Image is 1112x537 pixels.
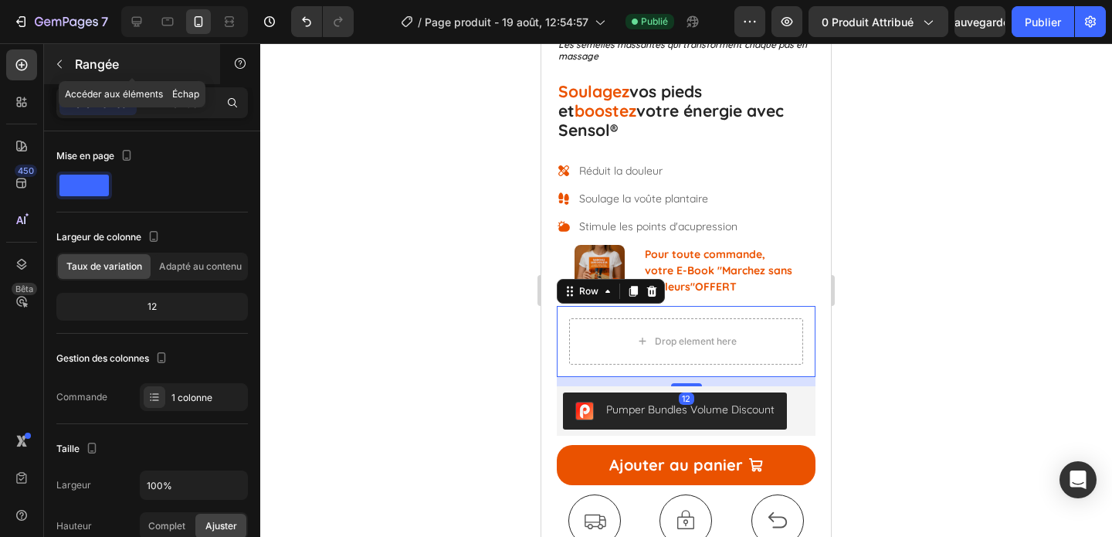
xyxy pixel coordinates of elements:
[35,241,60,255] div: Row
[56,479,91,491] font: Largeur
[33,57,95,77] span: boostez
[101,14,108,29] font: 7
[205,520,237,532] font: Ajuster
[425,15,588,29] font: Page produit - 19 août, 12:54:57
[103,219,273,252] p: votre E-Book "Marchez sans douleurs"
[38,120,196,136] p: Réduit la douleur
[75,56,119,72] font: Rangée
[103,203,273,219] p: Pour toute commande,
[141,471,247,499] input: Auto
[954,6,1005,37] button: Sauvegarder
[541,43,831,537] iframe: Zone de conception
[38,148,196,164] p: Soulage la voûte plantaire
[137,349,153,362] div: 12
[65,359,233,375] div: Pumper Bundles Volume Discount
[809,6,948,37] button: 0 produit attribué
[822,15,914,29] font: 0 produit attribué
[641,15,668,27] font: Publié
[56,391,107,403] font: Commande
[56,231,141,243] font: Largeur de colonne
[56,520,92,532] font: Hauteur
[291,6,354,37] div: Annuler/Rétablir
[1012,6,1074,37] button: Publier
[17,38,88,58] span: Soulagez
[154,236,195,250] strong: OFFERT
[69,97,127,110] font: Paramètres
[1025,15,1061,29] font: Publier
[418,15,422,29] font: /
[15,402,274,442] button: Ajouter au panier
[75,55,206,73] p: Rangée
[17,39,273,97] p: vos pieds et votre énergie avec Sensol
[948,15,1013,29] font: Sauvegarder
[159,260,242,272] font: Adapté au contenu
[56,352,149,364] font: Gestion des colonnes
[56,443,80,454] font: Taille
[69,76,76,97] strong: ®
[148,520,185,532] font: Complet
[15,37,274,99] div: Rich Text Editor. Editing area: main
[1059,461,1097,498] div: Ouvrir Intercom Messenger
[18,165,34,176] font: 450
[147,301,157,312] font: 12
[66,260,142,272] font: Taux de variation
[160,97,198,110] font: Avancé
[68,408,202,436] div: Ajouter au panier
[15,284,33,294] font: Bêta
[56,150,114,161] font: Mise en page
[6,6,115,37] button: 7
[34,359,53,377] img: CIumv63twf4CEAE=.png
[171,392,212,403] font: 1 colonne
[38,175,196,192] p: Stimule les points d'acupression
[114,292,195,304] div: Drop element here
[22,349,246,386] button: Pumper Bundles Volume Discount
[33,202,83,252] img: image_demo.jpg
